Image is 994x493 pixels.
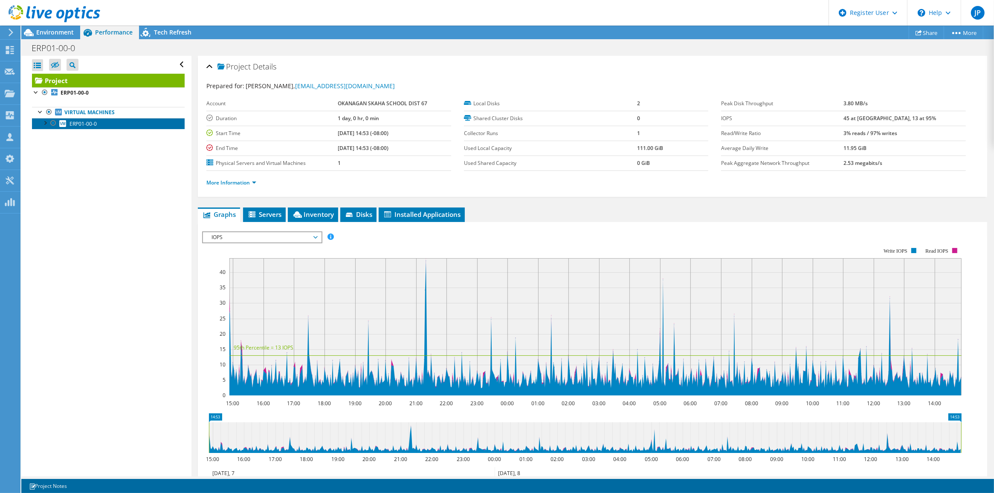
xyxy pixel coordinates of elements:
[32,107,185,118] a: Virtual Machines
[721,144,843,153] label: Average Daily Write
[345,210,372,219] span: Disks
[926,248,949,254] text: Read IOPS
[771,456,784,463] text: 09:00
[363,456,376,463] text: 20:00
[745,400,759,407] text: 08:00
[562,400,575,407] text: 02:00
[32,87,185,98] a: ERP01-00-0
[896,456,909,463] text: 13:00
[394,456,408,463] text: 21:00
[927,456,940,463] text: 14:00
[220,284,226,291] text: 35
[220,268,226,276] text: 40
[28,43,88,53] h1: ERP01-00-0
[944,26,983,39] a: More
[207,232,317,242] span: IOPS
[440,400,453,407] text: 22:00
[867,400,881,407] text: 12:00
[220,361,226,368] text: 10
[593,400,606,407] text: 03:00
[532,400,545,407] text: 01:00
[257,400,270,407] text: 16:00
[206,456,220,463] text: 15:00
[206,159,338,167] label: Physical Servers and Virtual Machines
[708,456,721,463] text: 07:00
[637,144,663,152] b: 111.00 GiB
[464,99,637,108] label: Local Disks
[23,481,73,491] a: Project Notes
[776,400,789,407] text: 09:00
[645,456,658,463] text: 05:00
[637,115,640,122] b: 0
[223,392,226,399] text: 0
[464,129,637,138] label: Collector Runs
[220,330,226,337] text: 20
[471,400,484,407] text: 23:00
[220,315,226,322] text: 25
[684,400,697,407] text: 06:00
[582,456,596,463] text: 03:00
[300,456,313,463] text: 18:00
[238,456,251,463] text: 16:00
[739,456,752,463] text: 08:00
[721,114,843,123] label: IOPS
[637,100,640,107] b: 2
[292,210,334,219] span: Inventory
[426,456,439,463] text: 22:00
[843,144,866,152] b: 11.95 GiB
[464,114,637,123] label: Shared Cluster Disks
[383,210,461,219] span: Installed Applications
[295,82,395,90] a: [EMAIL_ADDRESS][DOMAIN_NAME]
[206,129,338,138] label: Start Time
[32,118,185,129] a: ERP01-00-0
[501,400,514,407] text: 00:00
[202,210,236,219] span: Graphs
[206,179,256,186] a: More Information
[220,346,226,353] text: 15
[95,28,133,36] span: Performance
[721,159,843,167] label: Peak Aggregate Network Throughput
[217,63,251,71] span: Project
[971,6,985,20] span: JP
[220,299,226,306] text: 30
[246,82,395,90] span: [PERSON_NAME],
[154,28,191,36] span: Tech Refresh
[338,130,388,137] b: [DATE] 14:53 (-08:00)
[806,400,820,407] text: 10:00
[843,159,882,167] b: 2.53 megabits/s
[898,400,911,407] text: 13:00
[61,89,89,96] b: ERP01-00-0
[637,159,650,167] b: 0 GiB
[843,115,936,122] b: 45 at [GEOGRAPHIC_DATA], 13 at 95%
[287,400,301,407] text: 17:00
[318,400,331,407] text: 18:00
[715,400,728,407] text: 07:00
[637,130,640,137] b: 1
[520,456,533,463] text: 01:00
[349,400,362,407] text: 19:00
[253,61,276,72] span: Details
[802,456,815,463] text: 10:00
[909,26,944,39] a: Share
[843,130,897,137] b: 3% reads / 97% writes
[884,248,907,254] text: Write IOPS
[32,74,185,87] a: Project
[206,99,338,108] label: Account
[410,400,423,407] text: 21:00
[223,376,226,383] text: 5
[338,159,341,167] b: 1
[614,456,627,463] text: 04:00
[843,100,868,107] b: 3.80 MB/s
[837,400,850,407] text: 11:00
[833,456,846,463] text: 11:00
[464,144,637,153] label: Used Local Capacity
[338,100,427,107] b: OKANAGAN SKAHA SCHOOL DIST 67
[623,400,636,407] text: 04:00
[721,99,843,108] label: Peak Disk Throughput
[338,144,388,152] b: [DATE] 14:53 (-08:00)
[206,144,338,153] label: End Time
[918,9,925,17] svg: \n
[247,210,281,219] span: Servers
[338,115,379,122] b: 1 day, 0 hr, 0 min
[654,400,667,407] text: 05:00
